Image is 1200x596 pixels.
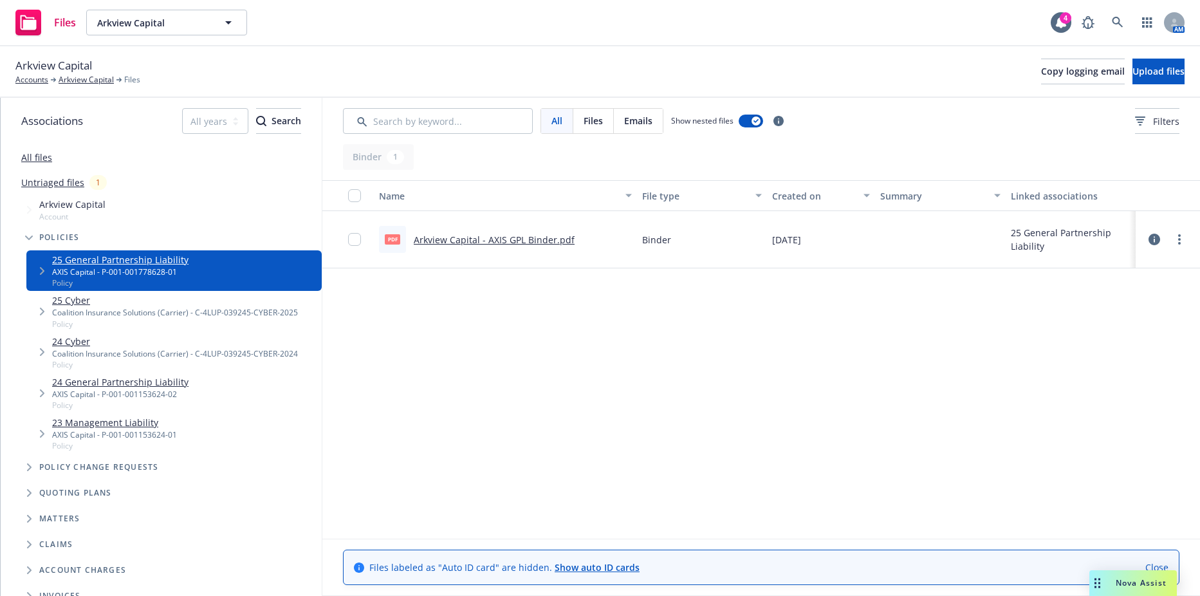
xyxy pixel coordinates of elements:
[39,463,158,471] span: Policy change requests
[1132,65,1185,77] span: Upload files
[1132,59,1185,84] button: Upload files
[1041,59,1125,84] button: Copy logging email
[52,307,298,318] div: Coalition Insurance Solutions (Carrier) - C-4LUP-039245-CYBER-2025
[348,233,361,246] input: Toggle Row Selected
[52,400,189,411] span: Policy
[15,57,92,74] span: Arkview Capital
[555,561,640,573] a: Show auto ID cards
[86,10,247,35] button: Arkview Capital
[52,389,189,400] div: AXIS Capital - P-001-001153624-02
[1075,10,1101,35] a: Report a Bug
[256,108,301,134] button: SearchSearch
[671,115,734,126] span: Show nested files
[124,74,140,86] span: Files
[21,151,52,163] a: All files
[624,114,652,127] span: Emails
[1060,12,1071,24] div: 4
[875,180,1005,211] button: Summary
[89,175,107,190] div: 1
[52,375,189,389] a: 24 General Partnership Liability
[1041,65,1125,77] span: Copy logging email
[39,515,80,523] span: Matters
[52,359,298,370] span: Policy
[414,234,575,246] a: Arkview Capital - AXIS GPL Binder.pdf
[39,211,106,222] span: Account
[1153,115,1179,128] span: Filters
[52,319,298,330] span: Policy
[39,234,80,241] span: Policies
[1145,561,1168,574] a: Close
[97,16,208,30] span: Arkview Capital
[39,541,73,548] span: Claims
[1089,570,1177,596] button: Nova Assist
[767,180,876,211] button: Created on
[1105,10,1131,35] a: Search
[1006,180,1136,211] button: Linked associations
[39,489,112,497] span: Quoting plans
[256,116,266,126] svg: Search
[21,176,84,189] a: Untriaged files
[39,198,106,211] span: Arkview Capital
[374,180,637,211] button: Name
[1135,108,1179,134] button: Filters
[379,189,618,203] div: Name
[348,189,361,202] input: Select all
[343,108,533,134] input: Search by keyword...
[1011,226,1131,253] div: 25 General Partnership Liability
[10,5,81,41] a: Files
[385,234,400,244] span: pdf
[772,233,801,247] span: [DATE]
[637,180,767,211] button: File type
[1089,570,1105,596] div: Drag to move
[1011,189,1131,203] div: Linked associations
[642,233,671,247] span: Binder
[551,114,562,127] span: All
[52,277,189,288] span: Policy
[256,109,301,133] div: Search
[1172,232,1187,247] a: more
[772,189,856,203] div: Created on
[39,566,126,574] span: Account charges
[59,74,114,86] a: Arkview Capital
[880,189,986,203] div: Summary
[52,416,177,429] a: 23 Management Liability
[52,348,298,359] div: Coalition Insurance Solutions (Carrier) - C-4LUP-039245-CYBER-2024
[1116,577,1167,588] span: Nova Assist
[1134,10,1160,35] a: Switch app
[584,114,603,127] span: Files
[52,293,298,307] a: 25 Cyber
[54,17,76,28] span: Files
[1135,115,1179,128] span: Filters
[642,189,748,203] div: File type
[21,113,83,129] span: Associations
[52,440,177,451] span: Policy
[52,253,189,266] a: 25 General Partnership Liability
[15,74,48,86] a: Accounts
[52,266,189,277] div: AXIS Capital - P-001-001778628-01
[369,561,640,574] span: Files labeled as "Auto ID card" are hidden.
[52,429,177,440] div: AXIS Capital - P-001-001153624-01
[52,335,298,348] a: 24 Cyber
